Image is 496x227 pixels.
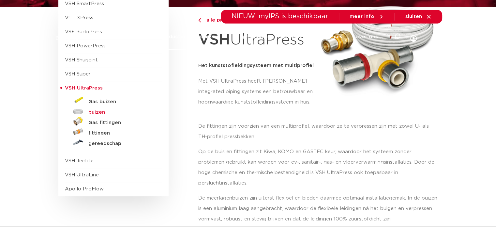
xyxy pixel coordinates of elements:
h5: Gas fittingen [88,120,153,126]
p: De fittingen zijn voorzien van een multiprofiel, waardoor ze te verpressen zijn met zowel U- als ... [198,121,438,142]
a: VSH Shurjoint [65,57,98,62]
span: meer info [350,14,374,19]
a: fittingen [65,127,162,137]
a: Gas buizen [65,95,162,106]
a: Gas fittingen [65,116,162,127]
a: over ons [355,24,378,50]
a: downloads [280,24,308,50]
div: my IPS [410,22,417,52]
a: VSH Super [65,72,91,76]
a: sluiten [405,14,432,20]
p: Met VSH UltraPress heeft [PERSON_NAME] integrated piping systems een betrouwbaar en hoogwaardige ... [198,76,316,107]
p: De meerlagenbuizen zijn uiterst flexibel en bieden daarmee optimaal installatiegemak. In de buize... [198,193,438,224]
span: VSH UltraPress [65,86,103,90]
p: Op de buis en fittingen zit Kiwa, KOMO en GASTEC keur, waardoor het systeem zonder problemen gebr... [198,147,438,188]
h5: Gas buizen [88,99,153,105]
span: sluiten [405,14,422,19]
a: VSH UltraLine [65,172,99,177]
a: producten [160,24,186,50]
a: meer info [350,14,384,20]
h5: Het kunststofleidingsysteem met multiprofiel [198,60,316,71]
h5: gereedschap [88,141,153,147]
a: services [321,24,342,50]
h5: buizen [88,109,153,115]
span: NIEUW: myIPS is beschikbaar [232,13,328,20]
a: markten [199,24,220,50]
a: VSH Tectite [65,158,94,163]
h5: fittingen [88,130,153,136]
nav: Menu [160,24,378,50]
a: gereedschap [65,137,162,148]
a: toepassingen [233,24,267,50]
a: buizen [65,106,162,116]
a: Apollo ProFlow [65,186,104,191]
